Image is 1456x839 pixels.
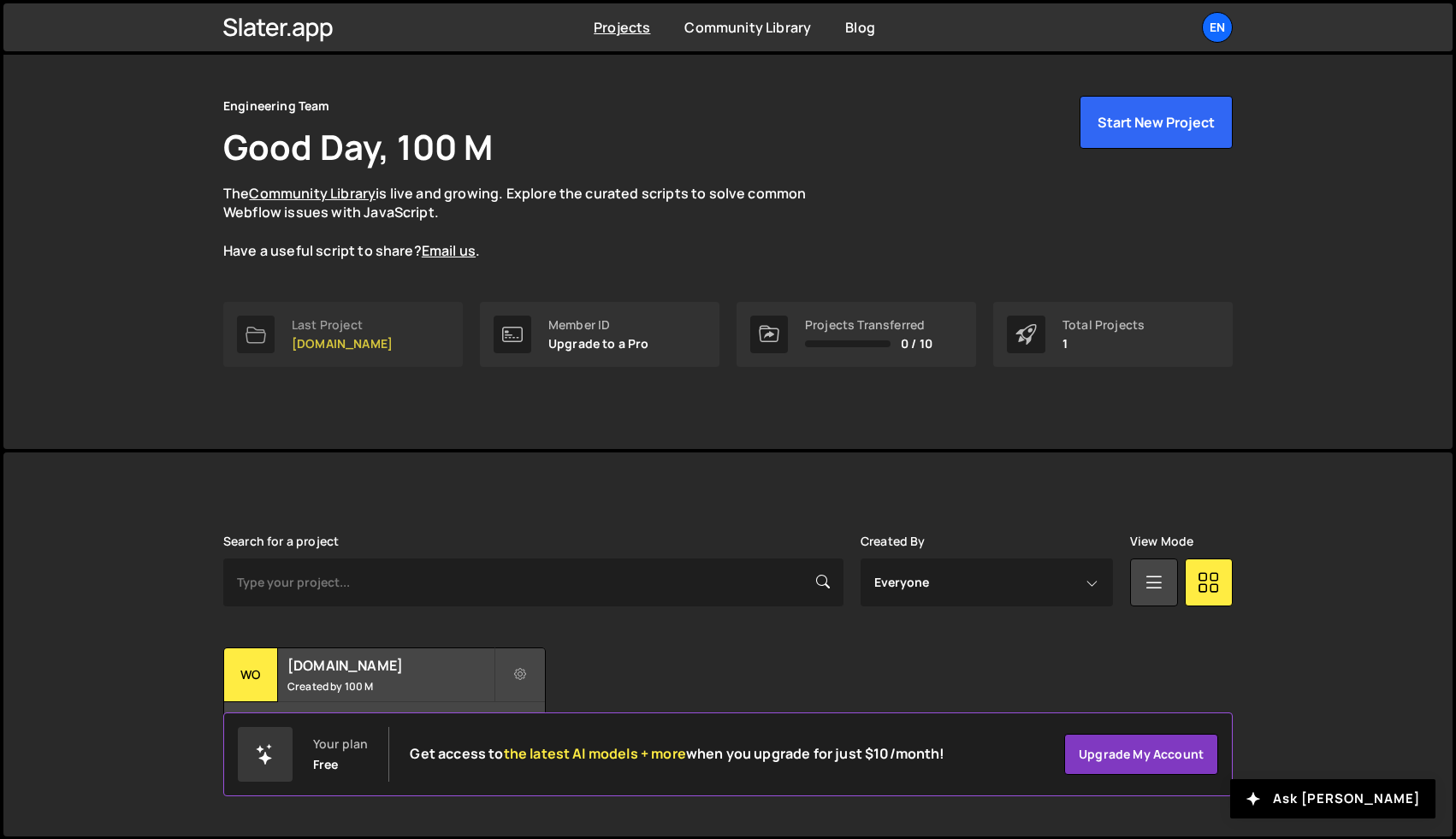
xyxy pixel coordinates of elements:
[223,123,493,170] h1: Good Day, 100 M
[410,746,944,762] h2: Get access to when you upgrade for just $10/month!
[249,184,376,203] a: Community Library
[1202,12,1233,43] a: En
[901,337,932,351] span: 0 / 10
[1062,318,1145,332] div: Total Projects
[223,647,546,754] a: wo [DOMAIN_NAME] Created by 100 M 8 pages, last updated by 100 M [DATE]
[313,758,339,771] div: Free
[292,318,393,332] div: Last Project
[223,535,339,548] label: Search for a project
[504,744,686,763] span: the latest AI models + more
[224,648,278,702] div: wo
[684,18,811,37] a: Community Library
[845,18,875,37] a: Blog
[287,656,494,675] h2: [DOMAIN_NAME]
[422,241,476,260] a: Email us
[594,18,650,37] a: Projects
[548,318,649,332] div: Member ID
[1064,734,1218,775] a: Upgrade my account
[548,337,649,351] p: Upgrade to a Pro
[292,337,393,351] p: [DOMAIN_NAME]
[1230,779,1435,818] button: Ask [PERSON_NAME]
[223,558,843,606] input: Type your project...
[224,702,545,753] div: 8 pages, last updated by 100 M [DATE]
[223,302,463,367] a: Last Project [DOMAIN_NAME]
[287,679,494,694] small: Created by 100 M
[223,96,330,116] div: Engineering Team
[861,535,926,548] label: Created By
[1062,337,1145,351] p: 1
[1080,96,1233,149] button: Start New Project
[223,184,839,261] p: The is live and growing. Explore the curated scripts to solve common Webflow issues with JavaScri...
[313,737,368,751] div: Your plan
[805,318,932,332] div: Projects Transferred
[1130,535,1193,548] label: View Mode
